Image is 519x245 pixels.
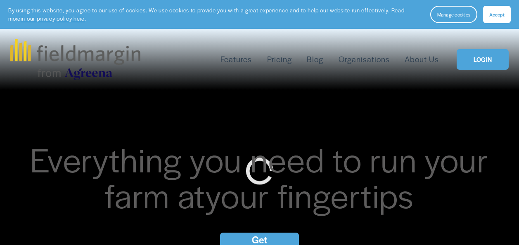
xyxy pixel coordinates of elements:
[339,53,390,66] a: Organisations
[430,6,477,23] button: Manage cookies
[489,11,505,18] span: Accept
[205,171,414,218] span: your fingertips
[307,53,323,66] a: Blog
[483,6,511,23] button: Accept
[220,53,252,66] a: folder dropdown
[267,53,292,66] a: Pricing
[437,11,470,18] span: Manage cookies
[10,39,140,80] img: fieldmargin.com
[21,14,85,22] a: in our privacy policy here
[457,49,509,70] a: LOGIN
[30,135,496,218] span: Everything you need to run your farm at
[220,54,252,65] span: Features
[8,6,422,22] p: By using this website, you agree to our use of cookies. We use cookies to provide you with a grea...
[405,53,439,66] a: About Us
